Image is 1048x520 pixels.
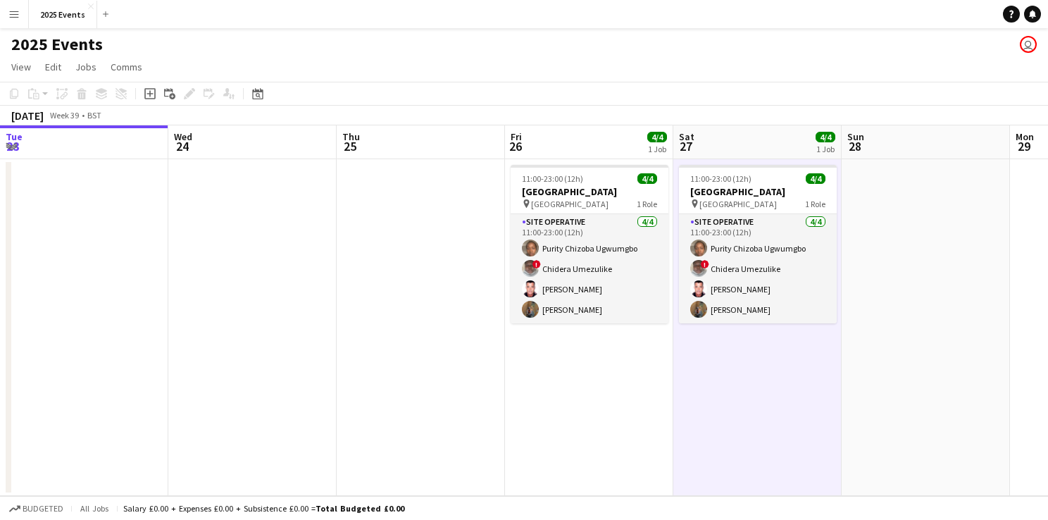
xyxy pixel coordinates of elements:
[87,110,101,120] div: BST
[679,185,837,198] h3: [GEOGRAPHIC_DATA]
[316,503,404,514] span: Total Budgeted £0.00
[522,173,583,184] span: 11:00-23:00 (12h)
[701,260,709,268] span: !
[679,165,837,323] app-job-card: 11:00-23:00 (12h)4/4[GEOGRAPHIC_DATA] [GEOGRAPHIC_DATA]1 RoleSite Operative4/411:00-23:00 (12h)Pu...
[11,109,44,123] div: [DATE]
[11,34,103,55] h1: 2025 Events
[23,504,63,514] span: Budgeted
[1013,138,1034,154] span: 29
[679,130,694,143] span: Sat
[340,138,360,154] span: 25
[511,165,668,323] app-job-card: 11:00-23:00 (12h)4/4[GEOGRAPHIC_DATA] [GEOGRAPHIC_DATA]1 RoleSite Operative4/411:00-23:00 (12h)Pu...
[679,214,837,323] app-card-role: Site Operative4/411:00-23:00 (12h)Purity Chizoba Ugwumgbo!Chidera Umezulike[PERSON_NAME][PERSON_N...
[699,199,777,209] span: [GEOGRAPHIC_DATA]
[1016,130,1034,143] span: Mon
[816,144,835,154] div: 1 Job
[816,132,835,142] span: 4/4
[805,199,825,209] span: 1 Role
[46,110,82,120] span: Week 39
[511,214,668,323] app-card-role: Site Operative4/411:00-23:00 (12h)Purity Chizoba Ugwumgbo!Chidera Umezulike[PERSON_NAME][PERSON_N...
[532,260,541,268] span: !
[648,144,666,154] div: 1 Job
[172,138,192,154] span: 24
[6,130,23,143] span: Tue
[111,61,142,73] span: Comms
[847,130,864,143] span: Sun
[511,185,668,198] h3: [GEOGRAPHIC_DATA]
[806,173,825,184] span: 4/4
[677,138,694,154] span: 27
[342,130,360,143] span: Thu
[531,199,609,209] span: [GEOGRAPHIC_DATA]
[6,58,37,76] a: View
[845,138,864,154] span: 28
[29,1,97,28] button: 2025 Events
[39,58,67,76] a: Edit
[11,61,31,73] span: View
[7,501,65,516] button: Budgeted
[75,61,96,73] span: Jobs
[511,130,522,143] span: Fri
[690,173,751,184] span: 11:00-23:00 (12h)
[45,61,61,73] span: Edit
[637,199,657,209] span: 1 Role
[647,132,667,142] span: 4/4
[1020,36,1037,53] app-user-avatar: Olivia Gill
[70,58,102,76] a: Jobs
[174,130,192,143] span: Wed
[123,503,404,514] div: Salary £0.00 + Expenses £0.00 + Subsistence £0.00 =
[509,138,522,154] span: 26
[105,58,148,76] a: Comms
[4,138,23,154] span: 23
[637,173,657,184] span: 4/4
[77,503,111,514] span: All jobs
